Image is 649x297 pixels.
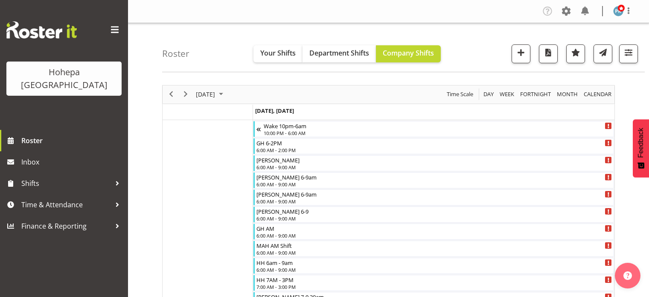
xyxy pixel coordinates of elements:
div: 6:00 AM - 9:00 AM [256,215,612,222]
button: Timeline Day [482,89,495,100]
div: No Staff Member"s event - GH 6-2PM Begin From Wednesday, September 24, 2025 at 6:00:00 AM GMT+12:... [253,138,614,154]
button: Send a list of all shifts for the selected filtered period to all rostered employees. [594,44,612,63]
span: Fortnight [519,89,552,100]
div: 6:00 AM - 9:00 AM [256,164,612,171]
button: Add a new shift [512,44,530,63]
div: GH AM [256,224,612,232]
span: Finance & Reporting [21,220,111,232]
div: [PERSON_NAME] 6-9 [256,207,612,215]
button: Time Scale [445,89,475,100]
div: 6:00 AM - 2:00 PM [256,147,612,153]
button: Next [180,89,192,100]
button: September 2025 [195,89,227,100]
div: 6:00 AM - 9:00 AM [256,181,612,188]
span: Inbox [21,156,124,168]
span: [DATE], [DATE] [255,107,294,115]
button: Timeline Month [556,89,579,100]
div: September 24, 2025 [193,85,228,103]
div: No Staff Member"s event - Gabriel 6-9 Begin From Wednesday, September 24, 2025 at 6:00:00 AM GMT+... [253,206,614,223]
img: help-xxl-2.png [623,271,632,280]
span: Feedback [637,128,645,158]
button: Filter Shifts [619,44,638,63]
img: Rosterit website logo [6,21,77,38]
div: 6:00 AM - 9:00 AM [256,232,612,239]
div: No Staff Member"s event - Wake 10pm-6am Begin From Tuesday, September 23, 2025 at 10:00:00 PM GMT... [253,121,614,137]
span: Company Shifts [383,48,434,58]
div: previous period [164,85,178,103]
div: No Staff Member"s event - MAH AM Shift Begin From Wednesday, September 24, 2025 at 6:00:00 AM GMT... [253,241,614,257]
div: 6:00 AM - 9:00 AM [256,198,612,205]
div: No Staff Member"s event - GH AM Begin From Wednesday, September 24, 2025 at 6:00:00 AM GMT+12:00 ... [253,223,614,240]
span: Month [556,89,579,100]
div: 6:00 AM - 9:00 AM [256,249,612,256]
div: Hohepa [GEOGRAPHIC_DATA] [15,66,113,91]
span: Department Shifts [309,48,369,58]
div: No Staff Member"s event - Michael 6-9am Begin From Wednesday, September 24, 2025 at 6:00:00 AM GM... [253,189,614,206]
div: No Staff Member"s event - HH 6am - 9am Begin From Wednesday, September 24, 2025 at 6:00:00 AM GMT... [253,258,614,274]
button: Timeline Week [498,89,516,100]
span: Time & Attendance [21,198,111,211]
button: Department Shifts [303,45,376,62]
div: 7:00 AM - 3:00 PM [256,283,612,290]
div: [PERSON_NAME] 6-9am [256,173,612,181]
span: Week [499,89,515,100]
div: [PERSON_NAME] 6-9am [256,190,612,198]
span: Time Scale [446,89,474,100]
div: next period [178,85,193,103]
button: Download a PDF of the roster for the current day [539,44,558,63]
img: poonam-kade5940.jpg [613,6,623,16]
div: 6:00 AM - 9:00 AM [256,266,612,273]
span: [DATE] [195,89,216,100]
button: Highlight an important date within the roster. [566,44,585,63]
div: No Staff Member"s event - HH 7AM - 3PM Begin From Wednesday, September 24, 2025 at 7:00:00 AM GMT... [253,275,614,291]
button: Previous [166,89,177,100]
div: GH 6-2PM [256,138,612,147]
span: calendar [583,89,612,100]
button: Company Shifts [376,45,441,62]
span: Roster [21,134,124,147]
button: Month [582,89,613,100]
div: No Staff Member"s event - Christopher AM Begin From Wednesday, September 24, 2025 at 6:00:00 AM G... [253,155,614,171]
h4: Roster [162,49,189,59]
div: [PERSON_NAME] [256,156,612,164]
div: Wake 10pm-6am [264,121,612,130]
button: Feedback - Show survey [633,119,649,177]
button: Fortnight [519,89,553,100]
div: HH 6am - 9am [256,258,612,267]
div: HH 7AM - 3PM [256,275,612,284]
span: Your Shifts [260,48,296,58]
span: Shifts [21,177,111,190]
div: No Staff Member"s event - Michael 6-9am Begin From Wednesday, September 24, 2025 at 6:00:00 AM GM... [253,172,614,188]
button: Your Shifts [253,45,303,62]
span: Day [483,89,495,100]
div: MAH AM Shift [256,241,612,250]
div: 10:00 PM - 6:00 AM [264,129,612,136]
